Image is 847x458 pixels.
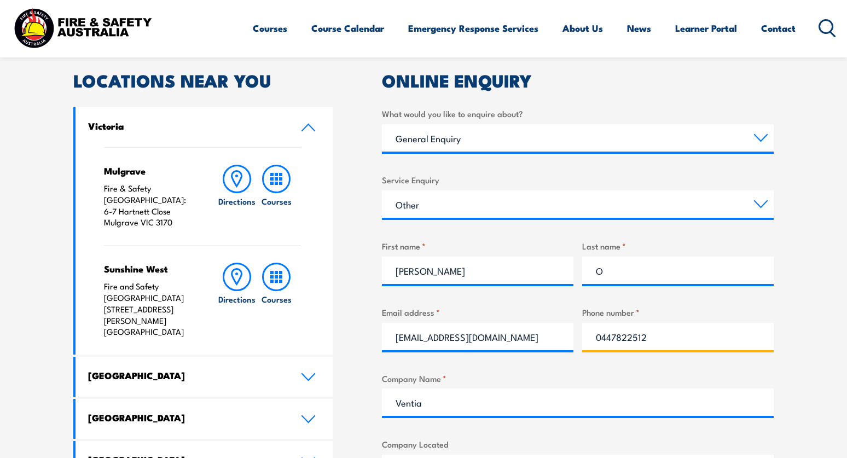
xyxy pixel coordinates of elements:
[88,369,284,381] h4: [GEOGRAPHIC_DATA]
[382,173,774,186] label: Service Enquiry
[382,372,774,385] label: Company Name
[104,165,195,177] h4: Mulgrave
[73,72,333,88] h2: LOCATIONS NEAR YOU
[382,72,774,88] h2: ONLINE ENQUIRY
[104,263,195,275] h4: Sunshine West
[761,14,796,43] a: Contact
[88,411,284,424] h4: [GEOGRAPHIC_DATA]
[262,293,292,305] h6: Courses
[262,195,292,207] h6: Courses
[88,120,284,132] h4: Victoria
[382,240,573,252] label: First name
[582,306,774,318] label: Phone number
[582,240,774,252] label: Last name
[408,14,538,43] a: Emergency Response Services
[311,14,384,43] a: Course Calendar
[382,306,573,318] label: Email address
[257,263,296,338] a: Courses
[104,281,195,338] p: Fire and Safety [GEOGRAPHIC_DATA] [STREET_ADDRESS][PERSON_NAME] [GEOGRAPHIC_DATA]
[562,14,603,43] a: About Us
[627,14,651,43] a: News
[675,14,737,43] a: Learner Portal
[76,107,333,147] a: Victoria
[218,195,256,207] h6: Directions
[257,165,296,228] a: Courses
[253,14,287,43] a: Courses
[382,438,774,450] label: Company Located
[217,165,257,228] a: Directions
[217,263,257,338] a: Directions
[104,183,195,228] p: Fire & Safety [GEOGRAPHIC_DATA]: 6-7 Hartnett Close Mulgrave VIC 3170
[382,107,774,120] label: What would you like to enquire about?
[218,293,256,305] h6: Directions
[76,399,333,439] a: [GEOGRAPHIC_DATA]
[76,357,333,397] a: [GEOGRAPHIC_DATA]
